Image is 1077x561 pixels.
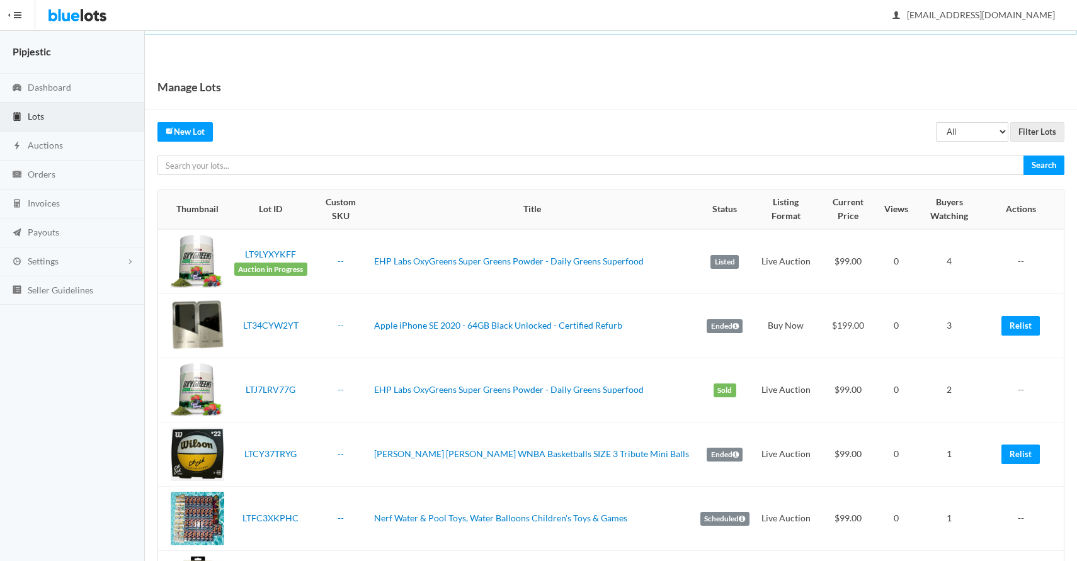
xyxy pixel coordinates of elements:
td: Live Auction [755,487,818,551]
a: Relist [1001,445,1040,464]
span: Settings [28,256,59,266]
td: 2 [913,358,986,422]
th: Title [369,190,695,229]
ion-icon: clipboard [11,111,23,123]
span: Lots [28,111,44,122]
label: Listed [710,255,739,269]
th: Actions [986,190,1064,229]
td: -- [986,358,1064,422]
a: LT34CYW2YT [243,320,299,331]
span: Invoices [28,198,60,208]
td: Buy Now [755,294,818,358]
ion-icon: person [890,10,903,22]
ion-icon: paper plane [11,227,23,239]
a: LT9LYXYKFF [245,249,296,259]
input: Filter Lots [1010,122,1064,142]
h1: Manage Lots [157,77,221,96]
strong: Pipjestic [13,45,51,57]
ion-icon: cash [11,169,23,181]
a: -- [338,513,344,523]
input: Search your lots... [157,156,1024,175]
span: Dashboard [28,82,71,93]
td: Live Auction [755,422,818,487]
a: -- [338,320,344,331]
ion-icon: create [166,127,174,135]
a: LTCY37TRYG [244,448,297,459]
th: Buyers Watching [913,190,986,229]
a: EHP Labs OxyGreens Super Greens Powder - Daily Greens Superfood [374,256,644,266]
label: Scheduled [700,512,749,526]
a: LTFC3XKPHC [242,513,299,523]
th: Listing Format [755,190,818,229]
a: -- [338,256,344,266]
td: $99.00 [818,229,879,294]
ion-icon: cog [11,256,23,268]
span: [EMAIL_ADDRESS][DOMAIN_NAME] [893,9,1055,20]
td: 4 [913,229,986,294]
a: -- [338,448,344,459]
td: $199.00 [818,294,879,358]
td: 0 [879,358,913,422]
td: Live Auction [755,358,818,422]
td: 1 [913,487,986,551]
td: -- [986,487,1064,551]
ion-icon: list box [11,285,23,297]
td: 1 [913,422,986,487]
a: EHP Labs OxyGreens Super Greens Powder - Daily Greens Superfood [374,384,644,395]
td: $99.00 [818,422,879,487]
th: Lot ID [229,190,312,229]
td: -- [986,229,1064,294]
td: Live Auction [755,229,818,294]
a: LTJ7LRV77G [246,384,295,395]
th: Thumbnail [158,190,229,229]
td: $99.00 [818,358,879,422]
th: Current Price [818,190,879,229]
td: 0 [879,422,913,487]
span: Payouts [28,227,59,237]
a: Relist [1001,316,1040,336]
a: Nerf Water & Pool Toys, Water Balloons Children's Toys & Games [374,513,627,523]
ion-icon: flash [11,140,23,152]
th: Views [879,190,913,229]
td: $99.00 [818,487,879,551]
span: Seller Guidelines [28,285,93,295]
ion-icon: calculator [11,198,23,210]
td: 3 [913,294,986,358]
ion-icon: speedometer [11,82,23,94]
input: Search [1023,156,1064,175]
th: Status [695,190,755,229]
span: Orders [28,169,55,179]
a: Apple iPhone SE 2020 - 64GB Black Unlocked - Certified Refurb [374,320,622,331]
span: Auctions [28,140,63,150]
span: Auction in Progress [234,263,307,276]
td: 0 [879,229,913,294]
th: Custom SKU [312,190,370,229]
label: Ended [707,448,743,462]
a: -- [338,384,344,395]
a: [PERSON_NAME] [PERSON_NAME] WNBA Basketballs SIZE 3 Tribute Mini Balls [374,448,689,459]
td: 0 [879,294,913,358]
td: 0 [879,487,913,551]
label: Sold [714,383,736,397]
label: Ended [707,319,743,333]
a: createNew Lot [157,122,213,142]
